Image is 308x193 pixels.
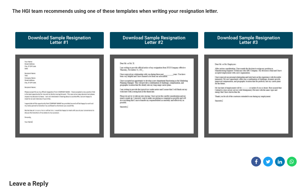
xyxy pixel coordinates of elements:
[9,179,299,188] h3: Leave a Reply
[263,157,273,166] a: Share on Twitter
[275,157,285,166] a: Share on Linkedin
[204,32,293,48] a: Download Sample Resignation Letter #3
[251,157,261,166] a: Share on Facebook
[110,32,198,48] a: Download Sample Resignation Letter #2
[212,36,285,45] span: Download Sample Resignation Letter #3
[15,32,104,48] a: Download Sample Resignation Letter #1
[117,36,191,45] span: Download Sample Resignation Letter #2
[12,8,296,17] h5: The HGI team recommends using one of these templates when writing your resignation letter.
[23,36,96,45] span: Download Sample Resignation Letter #1
[287,157,297,166] a: Share on WhatsApp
